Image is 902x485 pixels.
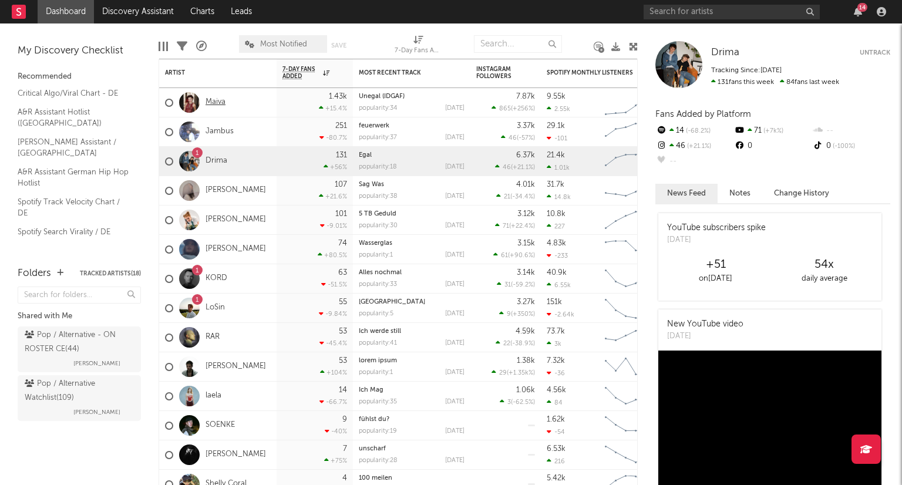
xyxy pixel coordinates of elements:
div: 4 [342,474,347,482]
div: [DATE] [445,340,465,346]
button: Change History [762,184,841,203]
div: 3.15k [517,240,535,247]
div: 40.9k [547,269,567,277]
div: [DATE] [445,134,465,141]
div: 227 [547,223,565,230]
a: [GEOGRAPHIC_DATA] [359,299,425,305]
div: on [DATE] [661,272,770,286]
div: [DATE] [445,311,465,317]
svg: Chart title [600,264,652,294]
a: Jambus [206,127,234,137]
div: ( ) [495,222,535,230]
div: 6.55k [547,281,571,289]
div: 3.37k [517,122,535,130]
div: 251 [335,122,347,130]
a: fühlst du? [359,416,389,423]
div: popularity: 5 [359,311,393,317]
div: 7.32k [547,357,565,365]
svg: Chart title [600,294,652,323]
div: ( ) [493,251,535,259]
div: 1.01k [547,164,570,171]
span: +1.35k % [509,370,533,376]
div: [DATE] [445,252,465,258]
div: 9.55k [547,93,566,100]
div: -66.7 % [319,398,347,406]
div: [DATE] [445,281,465,288]
div: 3.12k [517,210,535,218]
div: Alles nochmal [359,270,465,276]
span: -57 % [519,135,533,142]
a: [PERSON_NAME] [206,362,266,372]
div: Wasserglas [359,240,465,247]
span: 29 [499,370,507,376]
div: 21.4k [547,151,565,159]
a: [PERSON_NAME] [206,450,266,460]
div: YouTube subscribers spike [667,222,766,234]
a: 100 meilen [359,475,392,481]
div: 14 [339,386,347,394]
div: 0 [733,139,812,154]
a: Wasserglas [359,240,392,247]
a: unscharf [359,446,386,452]
div: 3.27k [517,298,535,306]
div: popularity: 34 [359,105,398,112]
div: popularity: 37 [359,134,397,141]
div: 6.37k [516,151,535,159]
div: popularity: 41 [359,340,397,346]
span: Tracking Since: [DATE] [711,67,782,74]
div: Filters [177,29,187,63]
div: 3.14k [517,269,535,277]
span: +21.1 % [685,143,711,150]
span: 71 [503,223,509,230]
div: +21.6 % [319,193,347,200]
div: [DATE] [445,105,465,112]
div: ( ) [496,339,535,347]
div: -36 [547,369,565,377]
div: Ich Mag [359,387,465,393]
div: ( ) [497,281,535,288]
div: 29.1k [547,122,565,130]
a: RAR [206,332,220,342]
div: 3k [547,340,561,348]
a: A&R Assistant Hotlist ([GEOGRAPHIC_DATA]) [18,106,129,130]
div: unscharf [359,446,465,452]
span: +7k % [762,128,783,134]
div: 14 [857,3,867,12]
div: 14 [655,123,733,139]
div: -- [812,123,890,139]
div: +80.5 % [318,251,347,259]
div: 101 [335,210,347,218]
div: 1.38k [517,357,535,365]
div: popularity: 1 [359,252,393,258]
div: +75 % [324,457,347,464]
svg: Chart title [600,235,652,264]
a: Unegal (IDGAF) [359,93,405,100]
div: Edit Columns [159,29,168,63]
a: feuerwerk [359,123,389,129]
a: [PERSON_NAME] [206,244,266,254]
a: Sag Was [359,181,384,188]
span: 21 [504,194,510,200]
div: -9.84 % [319,310,347,318]
div: 1.43k [329,93,347,100]
a: Drima [206,156,227,166]
div: 14.8k [547,193,571,201]
div: [DATE] [445,457,465,464]
a: [PERSON_NAME] [206,215,266,225]
div: ( ) [496,193,535,200]
div: ( ) [501,134,535,142]
span: -59.2 % [513,282,533,288]
a: Spotify Track Velocity Chart / DE [18,196,129,220]
div: -80.7 % [319,134,347,142]
a: Apple Top 200 / DE [18,244,129,257]
div: +15.4 % [319,105,347,112]
a: Drima [711,47,739,59]
div: 10.8k [547,210,566,218]
div: 73.7k [547,328,565,335]
span: 7-Day Fans Added [282,66,320,80]
div: -9.01 % [320,222,347,230]
a: KORD [206,274,227,284]
a: SOENKE [206,420,235,430]
input: Search for folders... [18,287,141,304]
div: Pop / Alternative Watchlist ( 109 ) [25,377,131,405]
